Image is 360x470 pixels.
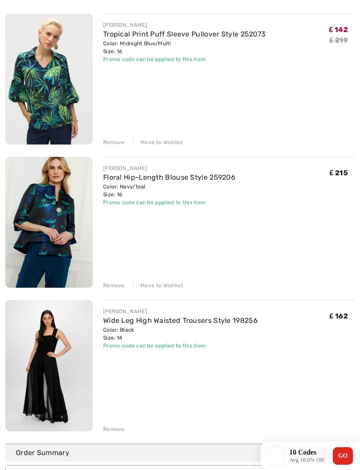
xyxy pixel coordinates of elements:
div: Color: Navy/teal Size: 16 [103,183,235,199]
div: [PERSON_NAME] [103,21,266,29]
div: Color: Black Size: 14 [103,326,258,342]
div: Order Summary [16,448,351,458]
div: Color: Midnight Blue/Multi Size: 16 [103,40,266,55]
a: Floral Hip-Length Blouse Style 259206 [103,173,235,181]
a: Wide Leg High Waisted Trousers Style 198256 [103,316,258,325]
img: Tropical Print Puff Sleeve Pullover Style 252073 [5,14,93,145]
div: [PERSON_NAME] [103,164,235,172]
div: Promo code can be applied to this item [103,55,266,63]
span: ₤ 142 [329,25,348,34]
div: Remove [103,138,125,146]
s: ₤ 219 [330,36,348,44]
img: Floral Hip-Length Blouse Style 259206 [5,157,93,288]
div: Promo code can be applied to this item [103,199,235,206]
div: Move to Wishlist [133,282,183,289]
div: [PERSON_NAME] [103,307,258,315]
img: Wide Leg High Waisted Trousers Style 198256 [5,300,93,431]
div: Promo code can be applied to this item [103,342,258,350]
a: Tropical Print Puff Sleeve Pullover Style 252073 [103,30,266,38]
div: Move to Wishlist [133,138,183,146]
span: ₤ 215 [330,169,348,177]
span: ₤ 162 [330,312,348,320]
div: Remove [103,282,125,289]
div: Remove [103,425,125,433]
